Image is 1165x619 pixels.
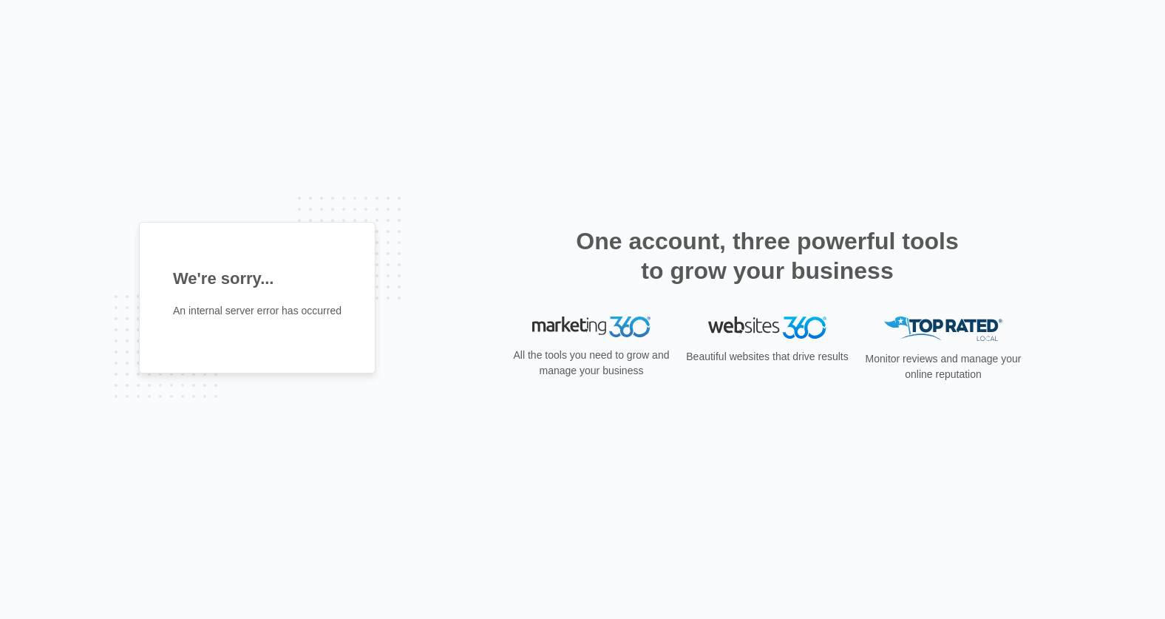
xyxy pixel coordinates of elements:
h1: We're sorry... [173,266,342,291]
img: Websites 360 [708,317,826,338]
p: Monitor reviews and manage your online reputation [860,351,1026,382]
img: Marketing 360 [532,317,651,337]
p: All the tools you need to grow and manage your business [509,348,674,379]
img: Top Rated Local [884,317,1002,341]
p: An internal server error has occurred [173,303,342,319]
h2: One account, three powerful tools to grow your business [571,226,963,285]
p: Beautiful websites that drive results [685,349,850,365]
